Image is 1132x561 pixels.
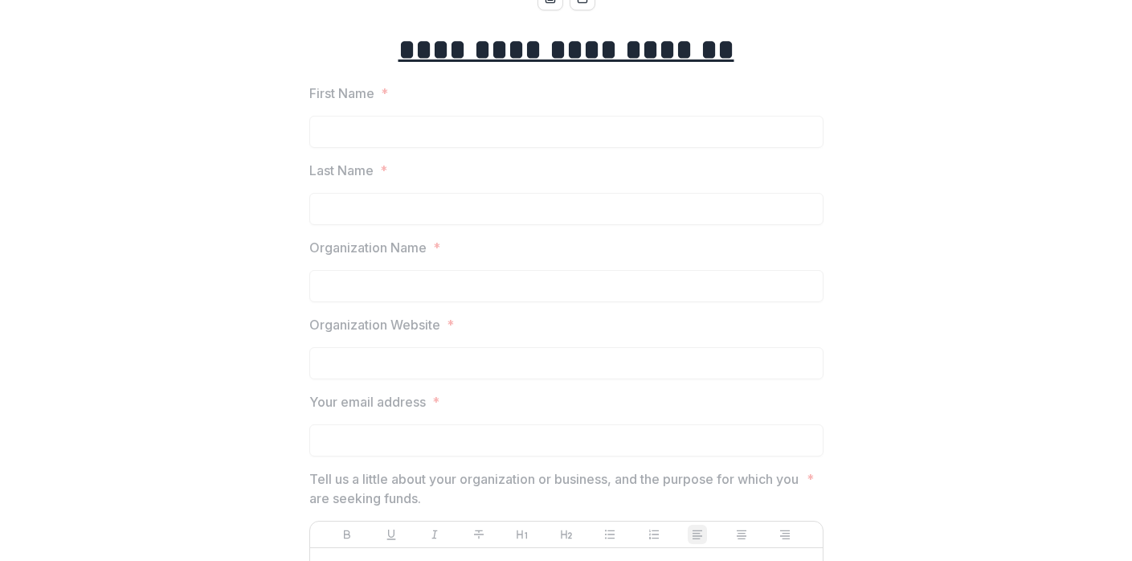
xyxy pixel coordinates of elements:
[309,392,426,412] p: Your email address
[600,525,619,544] button: Bullet List
[513,525,532,544] button: Heading 1
[309,469,800,508] p: Tell us a little about your organization or business, and the purpose for which you are seeking f...
[688,525,707,544] button: Align Left
[469,525,488,544] button: Strike
[732,525,751,544] button: Align Center
[775,525,795,544] button: Align Right
[337,525,357,544] button: Bold
[644,525,664,544] button: Ordered List
[425,525,444,544] button: Italicize
[557,525,576,544] button: Heading 2
[309,84,374,103] p: First Name
[382,525,401,544] button: Underline
[309,238,427,257] p: Organization Name
[309,315,440,334] p: Organization Website
[309,161,374,180] p: Last Name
